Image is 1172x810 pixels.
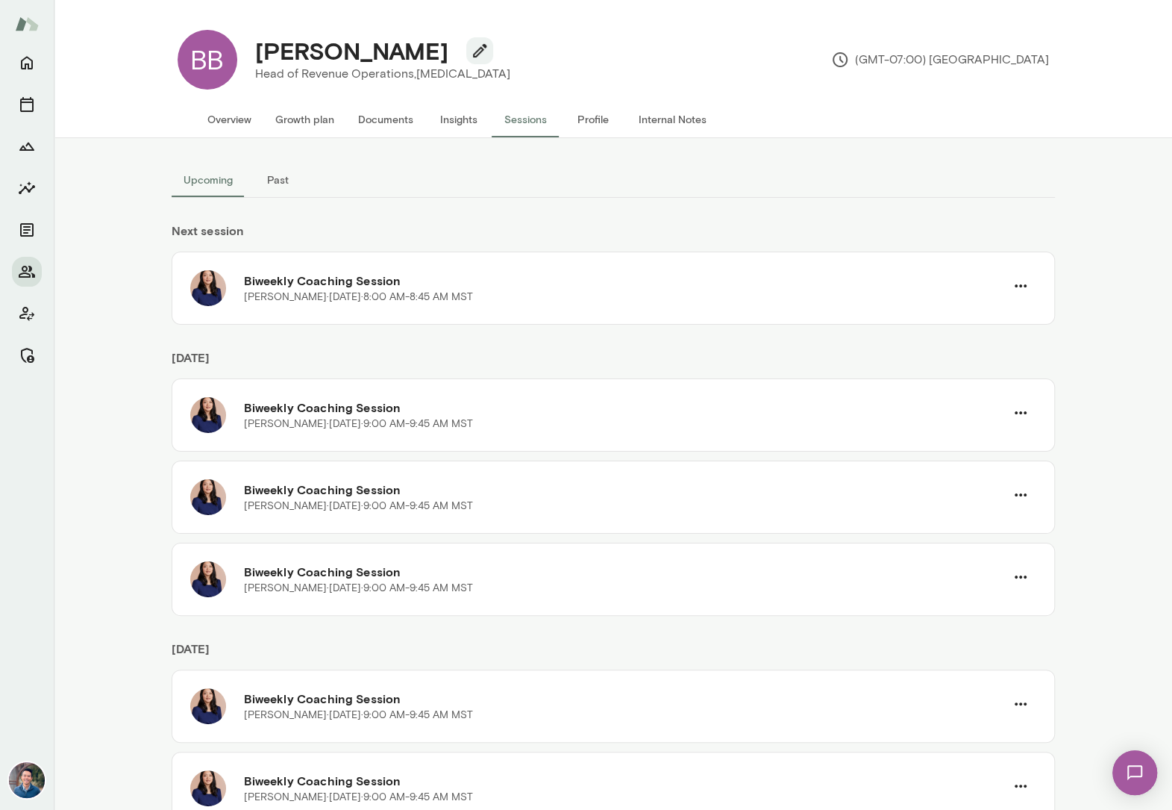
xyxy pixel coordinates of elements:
[12,90,42,119] button: Sessions
[12,173,42,203] button: Insights
[195,102,263,137] button: Overview
[244,563,1005,581] h6: Biweekly Coaching Session
[831,51,1049,69] p: (GMT-07:00) [GEOGRAPHIC_DATA]
[15,10,39,38] img: Mento
[172,640,1055,670] h6: [DATE]
[172,162,1055,198] div: basic tabs example
[244,290,473,305] p: [PERSON_NAME] · [DATE] · 8:00 AM-8:45 AM MST
[244,708,473,723] p: [PERSON_NAME] · [DATE] · 9:00 AM-9:45 AM MST
[245,162,312,198] button: Past
[255,37,448,65] h4: [PERSON_NAME]
[560,102,627,137] button: Profile
[244,272,1005,290] h6: Biweekly Coaching Session
[12,299,42,328] button: Client app
[244,690,1005,708] h6: Biweekly Coaching Session
[9,762,45,798] img: Alex Yu
[244,772,1005,790] h6: Biweekly Coaching Session
[244,790,473,805] p: [PERSON_NAME] · [DATE] · 9:00 AM-9:45 AM MST
[12,215,42,245] button: Documents
[172,162,245,198] button: Upcoming
[492,102,560,137] button: Sessions
[244,417,473,432] p: [PERSON_NAME] · [DATE] · 9:00 AM-9:45 AM MST
[244,481,1005,499] h6: Biweekly Coaching Session
[263,102,346,137] button: Growth plan
[244,499,473,514] p: [PERSON_NAME] · [DATE] · 9:00 AM-9:45 AM MST
[12,131,42,161] button: Growth Plan
[627,102,718,137] button: Internal Notes
[12,340,42,370] button: Manage
[12,257,42,287] button: Members
[425,102,492,137] button: Insights
[178,30,237,90] div: BB
[255,65,510,83] p: Head of Revenue Operations, [MEDICAL_DATA]
[244,581,473,596] p: [PERSON_NAME] · [DATE] · 9:00 AM-9:45 AM MST
[172,349,1055,378] h6: [DATE]
[346,102,425,137] button: Documents
[12,48,42,78] button: Home
[172,222,1055,252] h6: Next session
[244,399,1005,417] h6: Biweekly Coaching Session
